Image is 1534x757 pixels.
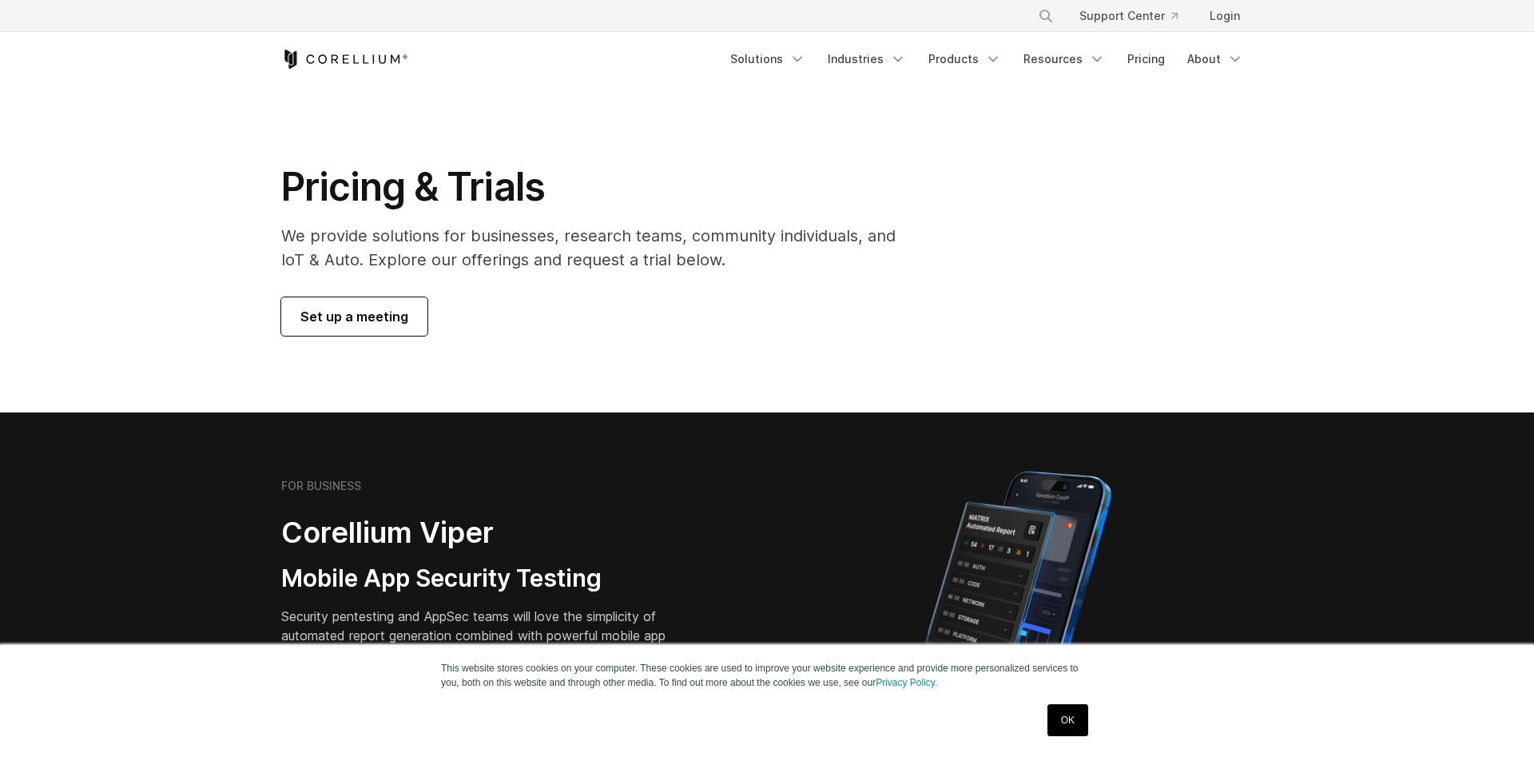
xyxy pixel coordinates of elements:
a: Corellium Home [281,50,408,69]
div: Navigation Menu [721,45,1253,74]
p: We provide solutions for businesses, research teams, community individuals, and IoT & Auto. Explo... [281,224,918,272]
h3: Mobile App Security Testing [281,564,690,594]
a: Resources [1014,45,1115,74]
a: Set up a meeting [281,297,427,336]
a: Products [919,45,1011,74]
p: This website stores cookies on your computer. These cookies are used to improve your website expe... [441,661,1093,690]
h2: Corellium Viper [281,515,690,551]
div: Navigation Menu [1019,2,1253,30]
a: Industries [818,45,916,74]
a: OK [1047,704,1088,736]
img: Corellium MATRIX automated report on iPhone showing app vulnerability test results across securit... [898,464,1139,743]
a: Pricing [1118,45,1174,74]
a: Privacy Policy. [876,677,937,688]
a: About [1178,45,1253,74]
a: Solutions [721,45,815,74]
a: Login [1197,2,1253,30]
button: Search [1031,2,1060,30]
a: Support Center [1067,2,1190,30]
span: Set up a meeting [300,307,408,326]
p: Security pentesting and AppSec teams will love the simplicity of automated report generation comb... [281,607,690,664]
h1: Pricing & Trials [281,163,918,211]
h6: FOR BUSINESS [281,479,361,493]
